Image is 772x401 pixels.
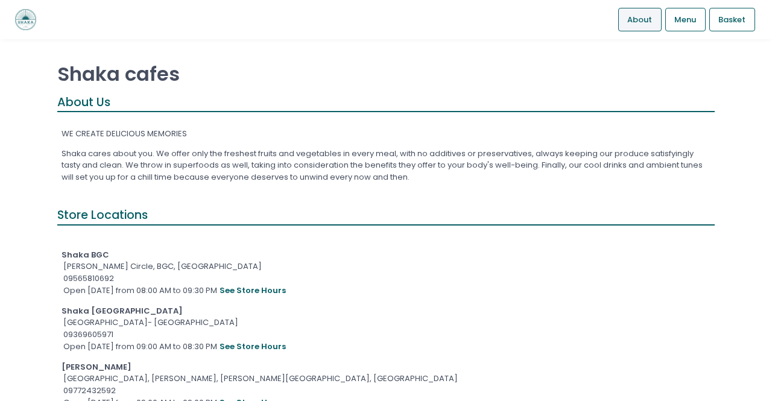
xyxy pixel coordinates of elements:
a: Menu [665,8,706,31]
img: logo [15,9,36,30]
b: Shaka BGC [62,249,109,260]
div: Open [DATE] from 08:00 AM to 09:30 PM [62,284,711,297]
button: see store hours [219,340,286,353]
div: Store Locations [57,206,715,225]
p: WE CREATE DELICIOUS MEMORIES [62,128,711,140]
span: About [627,14,652,26]
span: Menu [674,14,696,26]
div: 09772432592 [62,385,711,397]
div: [GEOGRAPHIC_DATA], [PERSON_NAME], [PERSON_NAME][GEOGRAPHIC_DATA], [GEOGRAPHIC_DATA] [62,373,711,385]
span: Basket [718,14,745,26]
b: [PERSON_NAME] [62,361,131,373]
p: Shaka cares about you. We offer only the freshest fruits and vegetables in every meal, with no ad... [62,148,711,183]
div: 09369605971 [62,329,711,341]
a: About [618,8,662,31]
div: Open [DATE] from 09:00 AM to 08:30 PM [62,340,711,353]
div: About Us [57,93,715,112]
button: see store hours [219,284,286,297]
b: Shaka [GEOGRAPHIC_DATA] [62,305,183,317]
p: Shaka cafes [57,62,715,86]
div: [PERSON_NAME] Circle, BGC, [GEOGRAPHIC_DATA] [62,260,711,273]
div: 09565810692 [62,273,711,285]
div: [GEOGRAPHIC_DATA]- [GEOGRAPHIC_DATA] [62,317,711,329]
